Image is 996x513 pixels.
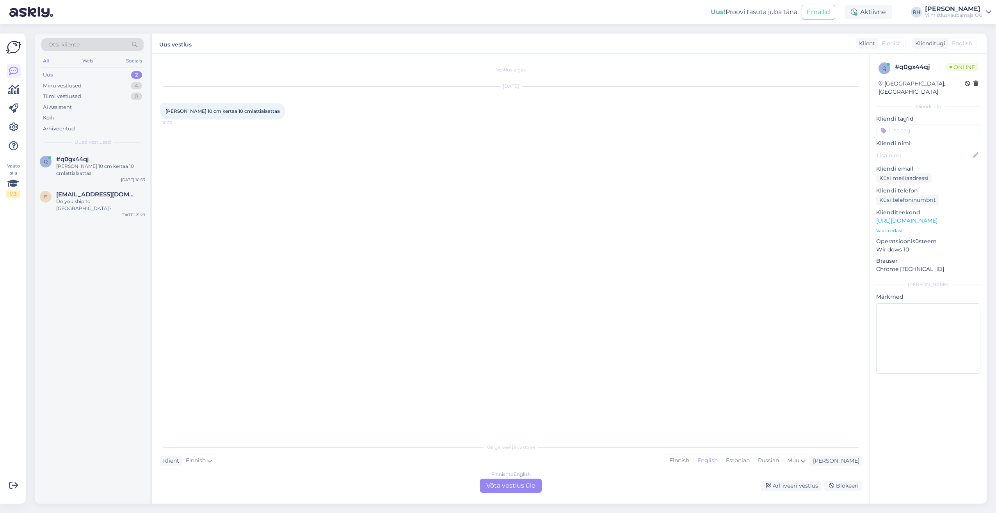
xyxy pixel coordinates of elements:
[787,457,799,464] span: Muu
[722,455,754,467] div: Estonian
[48,41,80,49] span: Otsi kliente
[160,457,179,465] div: Klient
[876,246,980,254] p: Windows 10
[121,212,145,218] div: [DATE] 21:29
[56,163,145,177] div: [PERSON_NAME] 10 cm kertaa 10 cmlattialaattaa
[761,481,821,491] div: Arhiveeri vestlus
[160,83,862,90] div: [DATE]
[876,281,980,288] div: [PERSON_NAME]
[925,6,983,12] div: [PERSON_NAME]
[895,62,946,72] div: # q0gx44qj
[876,195,939,205] div: Küsi telefoninumbrit
[165,108,280,114] span: [PERSON_NAME] 10 cm kertaa 10 cmlattialaattaa
[43,125,75,133] div: Arhiveeritud
[912,39,945,48] div: Klienditugi
[876,115,980,123] p: Kliendi tag'id
[121,177,145,183] div: [DATE] 10:53
[131,93,142,100] div: 0
[186,456,206,465] span: Finnish
[876,217,937,224] a: [URL][DOMAIN_NAME]
[879,80,965,96] div: [GEOGRAPHIC_DATA], [GEOGRAPHIC_DATA]
[6,191,20,198] div: 1 / 3
[882,65,886,71] span: q
[491,471,531,478] div: Finnish to English
[876,187,980,195] p: Kliendi telefon
[6,162,20,198] div: Vaata siia
[6,40,21,55] img: Askly Logo
[876,208,980,217] p: Klienditeekond
[876,173,932,183] div: Küsi meiliaadressi
[711,8,726,16] b: Uus!
[43,71,53,79] div: Uus
[693,455,722,467] div: English
[160,444,862,451] div: Valige keel ja vastake
[131,82,142,90] div: 4
[44,194,47,199] span: f
[876,139,980,148] p: Kliendi nimi
[810,457,859,465] div: [PERSON_NAME]
[946,63,978,71] span: Online
[43,93,81,100] div: Tiimi vestlused
[160,66,862,73] div: Vestlus algas
[876,237,980,246] p: Operatsioonisüsteem
[56,198,145,212] div: Do you ship to [GEOGRAPHIC_DATA]?
[845,5,892,19] div: Aktiivne
[56,156,89,163] span: #q0gx44qj
[44,159,48,164] span: q
[56,191,137,198] span: fllw@yahoo.com
[856,39,875,48] div: Klient
[877,151,971,160] input: Lisa nimi
[41,56,50,66] div: All
[882,39,902,48] span: Finnish
[876,265,980,273] p: Chrome [TECHNICAL_ID]
[43,114,54,122] div: Kõik
[162,120,192,126] span: 10:53
[75,139,111,146] span: Uued vestlused
[43,103,72,111] div: AI Assistent
[925,6,991,18] a: [PERSON_NAME]Viimistluskaubamaja OÜ
[876,165,980,173] p: Kliendi email
[665,455,693,467] div: Finnish
[131,71,142,79] div: 2
[824,481,862,491] div: Blokeeri
[480,479,542,493] div: Võta vestlus üle
[876,293,980,301] p: Märkmed
[925,12,983,18] div: Viimistluskaubamaja OÜ
[876,125,980,136] input: Lisa tag
[952,39,972,48] span: English
[911,7,922,18] div: RH
[754,455,783,467] div: Russian
[711,7,799,17] div: Proovi tasuta juba täna:
[876,257,980,265] p: Brauser
[876,227,980,234] p: Vaata edasi ...
[124,56,144,66] div: Socials
[43,82,82,90] div: Minu vestlused
[802,5,835,20] button: Emailid
[159,38,192,49] label: Uus vestlus
[81,56,94,66] div: Web
[876,103,980,110] div: Kliendi info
